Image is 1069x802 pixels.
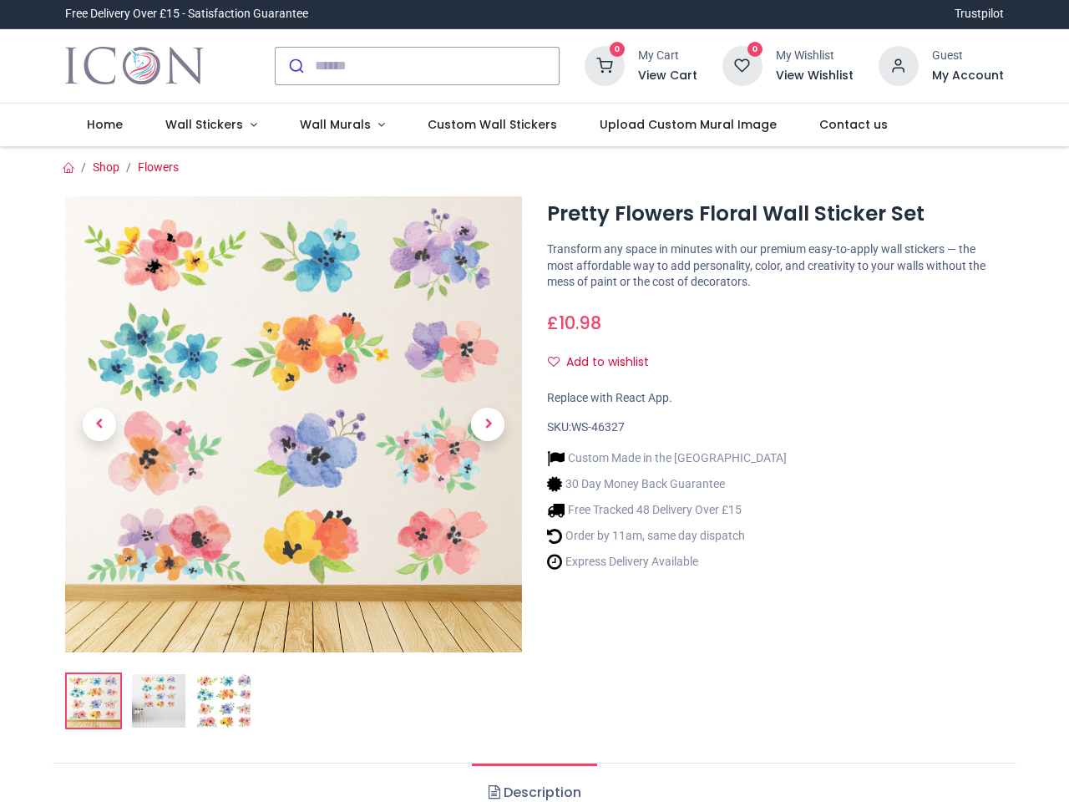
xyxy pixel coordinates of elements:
[471,408,504,441] span: Next
[547,419,1004,436] div: SKU:
[278,104,406,147] a: Wall Murals
[600,116,777,133] span: Upload Custom Mural Image
[65,43,203,89] a: Logo of Icon Wall Stickers
[67,674,120,728] img: Pretty Flowers Floral Wall Sticker Set
[453,265,522,585] a: Next
[585,58,625,71] a: 0
[932,68,1004,84] a: My Account
[65,265,134,585] a: Previous
[776,68,854,84] a: View Wishlist
[722,58,762,71] a: 0
[547,200,1004,228] h1: Pretty Flowers Floral Wall Sticker Set
[547,311,601,335] span: £
[428,116,557,133] span: Custom Wall Stickers
[571,420,625,434] span: WS-46327
[65,6,308,23] div: Free Delivery Over £15 - Satisfaction Guarantee
[547,553,787,571] li: Express Delivery Available
[610,42,626,58] sup: 0
[547,527,787,545] li: Order by 11am, same day dispatch
[165,116,243,133] span: Wall Stickers
[547,501,787,519] li: Free Tracked 48 Delivery Over £15
[776,48,854,64] div: My Wishlist
[138,160,179,174] a: Flowers
[65,196,522,653] img: Pretty Flowers Floral Wall Sticker Set
[638,48,697,64] div: My Cart
[65,43,203,89] img: Icon Wall Stickers
[276,48,315,84] button: Submit
[132,674,185,728] img: WS-46327-02
[547,348,663,377] button: Add to wishlistAdd to wishlist
[197,674,251,728] img: WS-46327-03
[144,104,279,147] a: Wall Stickers
[638,68,697,84] a: View Cart
[547,390,1004,407] div: Replace with React App.
[547,241,1004,291] p: Transform any space in minutes with our premium easy-to-apply wall stickers — the most affordable...
[300,116,371,133] span: Wall Murals
[547,449,787,467] li: Custom Made in the [GEOGRAPHIC_DATA]
[559,311,601,335] span: 10.98
[87,116,123,133] span: Home
[547,475,787,493] li: 30 Day Money Back Guarantee
[747,42,763,58] sup: 0
[955,6,1004,23] a: Trustpilot
[83,408,116,441] span: Previous
[932,48,1004,64] div: Guest
[93,160,119,174] a: Shop
[548,356,560,368] i: Add to wishlist
[819,116,888,133] span: Contact us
